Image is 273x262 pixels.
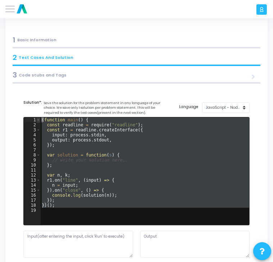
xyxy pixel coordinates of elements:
[15,2,29,16] img: logo
[179,104,199,109] label: Language
[24,122,41,127] div: 2
[24,203,41,208] div: 18
[24,173,41,178] div: 12
[13,52,260,63] div: Test Cases And Solution
[11,50,262,68] a: 2Test Cases And Solution
[206,105,242,110] div: JavaScript - NodeJs(12.14.0)
[13,70,260,80] div: Code stubs and Tags
[24,168,41,173] div: 11
[24,127,41,132] div: 3
[24,198,41,203] div: 17
[24,163,41,168] div: 10
[13,34,15,45] span: 1
[44,101,171,116] span: Save the solution for the problem statement in any language of your choice. We save only 1 soluti...
[24,137,41,142] div: 5
[24,132,41,137] div: 4
[24,193,41,198] div: 16
[13,70,17,80] span: 3
[24,178,41,183] div: 13
[24,208,41,213] div: 19
[11,33,262,50] a: 1Basic Information
[24,142,41,148] div: 6
[24,148,41,153] div: 7
[24,153,41,158] div: 8
[24,183,41,188] div: 14
[24,158,41,163] div: 9
[24,188,41,193] div: 15
[24,117,41,122] div: 1
[202,102,250,113] button: JavaScript - NodeJs(12.14.0)
[11,68,262,85] a: 3Code stubs and Tags
[13,34,260,45] div: Basic Information
[13,52,17,63] span: 2
[23,100,171,115] label: Solution*:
